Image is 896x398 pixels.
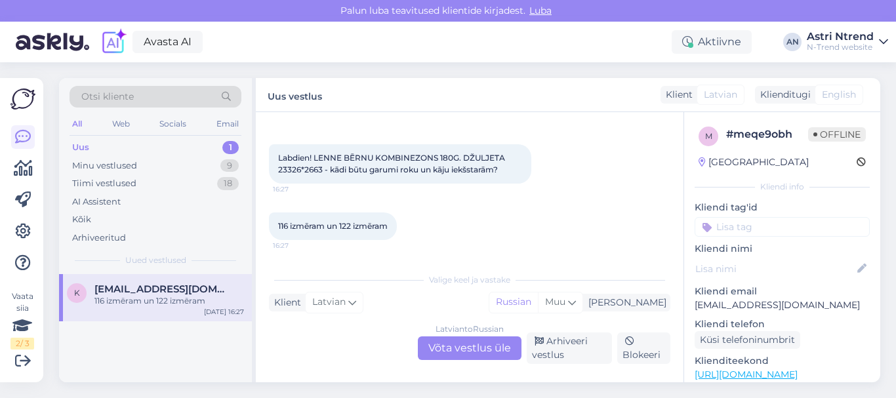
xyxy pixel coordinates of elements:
label: Uus vestlus [268,86,322,104]
a: [URL][DOMAIN_NAME] [695,368,798,380]
img: explore-ai [100,28,127,56]
div: Klient [269,296,301,309]
div: [DATE] 16:27 [204,307,244,317]
span: Offline [808,127,866,142]
div: Web [110,115,132,132]
div: Minu vestlused [72,159,137,172]
span: k [74,288,80,298]
div: [PERSON_NAME] [583,296,666,309]
span: Muu [545,296,565,308]
div: Vaata siia [10,290,34,349]
p: Kliendi email [695,285,870,298]
div: Email [214,115,241,132]
img: Askly Logo [10,89,35,109]
div: [GEOGRAPHIC_DATA] [699,155,809,169]
div: Uus [72,141,89,154]
div: Klienditugi [755,88,811,102]
input: Lisa tag [695,217,870,237]
div: Aktiivne [672,30,752,54]
span: 116 izmēram un 122 izmēram [278,221,388,231]
span: m [705,131,712,141]
input: Lisa nimi [695,262,855,276]
p: Klienditeekond [695,354,870,368]
span: katrina.danilevica@gmail.com [94,283,231,295]
div: Arhiveeritud [72,231,126,245]
div: Kõik [72,213,91,226]
div: Kliendi info [695,181,870,193]
div: Tiimi vestlused [72,177,136,190]
div: Blokeeri [617,332,670,364]
div: 18 [217,177,239,190]
div: Socials [157,115,189,132]
p: Kliendi telefon [695,317,870,331]
div: All [70,115,85,132]
span: Luba [525,5,556,16]
div: Arhiveeri vestlus [527,332,612,364]
div: 1 [222,141,239,154]
p: Kliendi tag'id [695,201,870,214]
a: Avasta AI [132,31,203,53]
span: Uued vestlused [125,254,186,266]
div: N-Trend website [807,42,874,52]
div: 2 / 3 [10,338,34,349]
span: Otsi kliente [81,90,134,104]
span: 16:27 [273,241,322,250]
span: Labdien! LENNE BĒRNU KOMBINEZONS 180G. DŽULJETA 23326*2663 - kādi būtu garumi roku un kāju iekšst... [278,153,507,174]
div: Astri Ntrend [807,31,874,42]
div: # meqe9obh [726,127,808,142]
span: Latvian [312,295,346,309]
div: Latvian to Russian [436,323,504,335]
span: 16:27 [273,184,322,194]
a: Astri NtrendN-Trend website [807,31,888,52]
div: Valige keel ja vastake [269,274,670,286]
p: [EMAIL_ADDRESS][DOMAIN_NAME] [695,298,870,312]
span: Latvian [704,88,737,102]
div: Klient [661,88,693,102]
div: 116 izmēram un 122 izmēram [94,295,244,307]
div: Russian [489,292,538,312]
p: Kliendi nimi [695,242,870,256]
div: 9 [220,159,239,172]
span: English [822,88,856,102]
div: AN [783,33,802,51]
div: AI Assistent [72,195,121,209]
div: Võta vestlus üle [418,336,521,360]
div: Küsi telefoninumbrit [695,331,800,349]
